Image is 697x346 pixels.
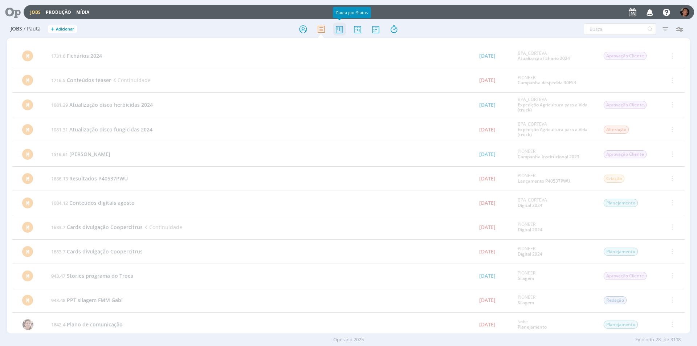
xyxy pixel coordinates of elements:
span: Planejamento [604,248,638,256]
button: Mídia [74,9,91,15]
a: Digital 2024 [518,251,542,257]
div: M [22,50,33,61]
a: 943.48PPT silagem FMM Gabi [51,297,123,304]
span: Continuidade [111,77,151,84]
span: 1081.31 [51,126,68,133]
span: 1686.13 [51,175,68,182]
div: M [22,198,33,208]
div: M [22,173,33,184]
span: Atualização disco fungicidas 2024 [69,126,152,133]
span: Conteúdos teaser [67,77,111,84]
span: 3198 [670,336,681,343]
div: [DATE] [479,176,496,181]
span: 1716.5 [51,77,65,84]
span: Criação [604,175,624,183]
a: Campanha Institucional 2023 [518,154,579,160]
span: 1683.7 [51,248,65,255]
div: PIONEER [518,270,592,281]
a: 1684.12Conteúdos digitais agosto [51,199,135,206]
div: Sobe [518,319,592,330]
div: Pauta por Status [333,7,371,18]
span: Cards divulgação Coopercitrus [67,224,143,231]
a: 1683.7Cards divulgação Coopercitrus [51,248,143,255]
div: [DATE] [479,200,496,205]
span: + [51,25,54,33]
span: 1081.29 [51,102,68,108]
div: M [22,222,33,233]
button: P [680,6,690,19]
span: Cards divulgação Coopercitrus [67,248,143,255]
a: 1686.13Resultados P40537PWU [51,175,128,182]
a: 1081.31Atualização disco fungicidas 2024 [51,126,152,133]
span: 28 [656,336,661,343]
a: Silagem [518,300,534,306]
span: PPT silagem FMM Gabi [67,297,123,304]
a: 1731.6Fichários 2024 [51,52,102,59]
span: [PERSON_NAME] [69,151,110,158]
div: M [22,246,33,257]
span: Planejamento [604,199,638,207]
span: de [664,336,669,343]
div: M [22,124,33,135]
a: Planejamento [518,324,547,330]
div: [DATE] [479,225,496,230]
span: Exibindo [635,336,654,343]
span: 1516.61 [51,151,68,158]
button: Jobs [28,9,43,15]
div: BPA_CORTEVA [518,198,592,208]
a: Digital 2024 [518,202,542,208]
span: Continuidade [143,224,182,231]
a: Jobs [30,9,41,15]
span: 1684.12 [51,200,68,206]
span: Jobs [11,26,22,32]
span: 943.48 [51,297,65,304]
div: [DATE] [479,102,496,107]
div: [DATE] [479,152,496,157]
a: 1716.5Conteúdos teaser [51,77,111,84]
span: 1642.4 [51,321,65,328]
a: Expedição Agricultura para a Vida (truck) [518,126,587,138]
span: Aprovação Cliente [604,272,647,280]
button: Produção [44,9,73,15]
div: PIONEER [518,149,592,159]
a: 943.47Stories programa do Troca [51,272,133,279]
a: Silagem [518,275,534,281]
a: 1516.61[PERSON_NAME] [51,151,110,158]
span: Adicionar [56,27,74,32]
div: [DATE] [479,127,496,132]
div: PIONEER [518,75,592,86]
div: M [22,295,33,306]
div: M [22,99,33,110]
span: Planejamento [604,321,638,329]
div: M [22,270,33,281]
span: Resultados P40537PWU [69,175,128,182]
span: Atualização disco herbicidas 2024 [69,101,153,108]
div: BPA_CORTEVA [518,122,592,137]
a: Campanha despedida 30F53 [518,80,576,86]
a: 1081.29Atualização disco herbicidas 2024 [51,101,153,108]
button: +Adicionar [48,25,77,33]
input: Busca [584,23,656,35]
a: Expedição Agricultura para a Vida (truck) [518,102,587,113]
div: [DATE] [479,322,496,327]
span: Plano de comunicação [67,321,123,328]
span: Redação [604,296,627,304]
span: Stories programa do Troca [67,272,133,279]
div: PIONEER [518,246,592,257]
img: P [680,8,689,17]
a: Produção [46,9,71,15]
div: BPA_CORTEVA [518,51,592,61]
div: [DATE] [479,273,496,278]
div: [DATE] [479,249,496,254]
div: PIONEER [518,295,592,305]
a: Digital 2024 [518,227,542,233]
span: 943.47 [51,273,65,279]
div: [DATE] [479,298,496,303]
span: Aprovação Cliente [604,150,647,158]
span: Aprovação Cliente [604,101,647,109]
img: A [23,319,33,330]
span: 1731.6 [51,53,65,59]
div: [DATE] [479,78,496,83]
span: / Pauta [24,26,41,32]
a: Lançamento P40537PWU [518,178,570,184]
